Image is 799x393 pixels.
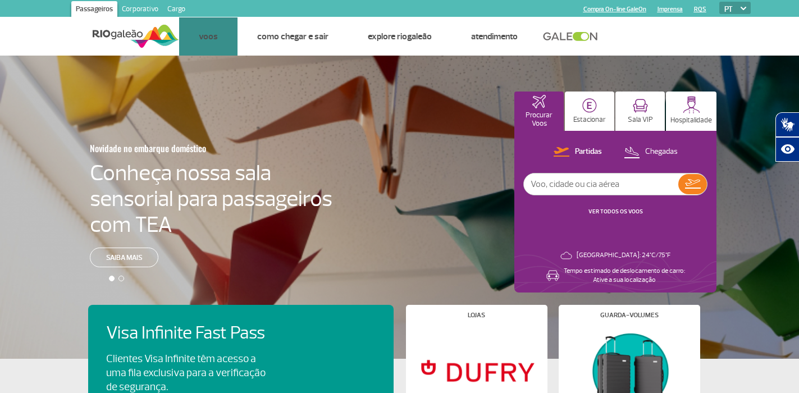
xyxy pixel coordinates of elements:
a: Atendimento [471,31,518,42]
h3: Novidade no embarque doméstico [90,136,277,160]
a: VER TODOS OS VOOS [588,208,643,215]
h4: Lojas [468,312,485,318]
p: Hospitalidade [670,116,712,125]
h4: Conheça nossa sala sensorial para passageiros com TEA [90,160,332,237]
a: Passageiros [71,1,117,19]
button: Partidas [550,145,605,159]
img: carParkingHome.svg [582,98,597,113]
button: VER TODOS OS VOOS [585,207,646,216]
a: Compra On-line GaleOn [583,6,646,13]
a: Explore RIOgaleão [368,31,432,42]
img: vipRoom.svg [633,99,648,113]
a: Cargo [163,1,190,19]
h4: Visa Infinite Fast Pass [106,323,285,344]
a: Voos [199,31,218,42]
input: Voo, cidade ou cia aérea [524,173,678,195]
button: Hospitalidade [666,92,716,131]
p: Estacionar [573,116,606,124]
button: Abrir recursos assistivos. [775,137,799,162]
a: Corporativo [117,1,163,19]
button: Sala VIP [615,92,665,131]
button: Abrir tradutor de língua de sinais. [775,112,799,137]
a: Saiba mais [90,248,158,267]
p: Chegadas [645,147,678,157]
div: Plugin de acessibilidade da Hand Talk. [775,112,799,162]
p: Tempo estimado de deslocamento de carro: Ative a sua localização [564,267,685,285]
img: hospitality.svg [683,96,700,113]
img: airplaneHomeActive.svg [532,95,546,108]
p: Partidas [575,147,602,157]
a: Imprensa [658,6,683,13]
button: Estacionar [565,92,614,131]
button: Procurar Voos [514,92,564,131]
a: RQS [694,6,706,13]
p: [GEOGRAPHIC_DATA]: 24°C/75°F [577,251,670,260]
button: Chegadas [620,145,681,159]
p: Sala VIP [628,116,653,124]
p: Procurar Voos [520,111,558,128]
a: Como chegar e sair [257,31,328,42]
h4: Guarda-volumes [600,312,659,318]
